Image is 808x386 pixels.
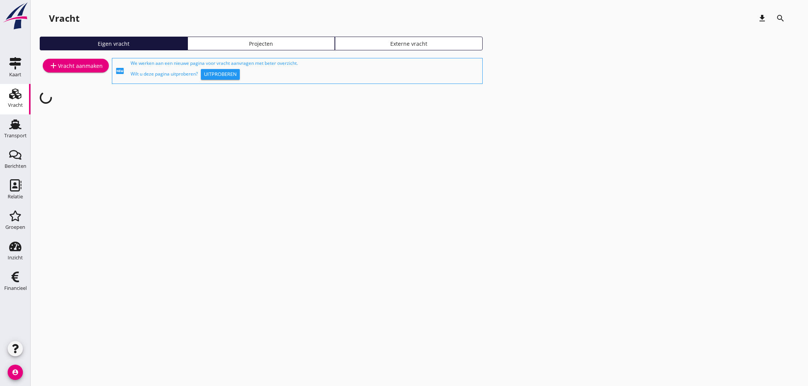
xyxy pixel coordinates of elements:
[4,286,27,291] div: Financieel
[43,40,184,48] div: Eigen vracht
[2,2,29,30] img: logo-small.a267ee39.svg
[49,12,79,24] div: Vracht
[9,72,21,77] div: Kaart
[191,40,332,48] div: Projecten
[8,255,23,260] div: Inzicht
[5,225,25,230] div: Groepen
[204,71,237,78] div: Uitproberen
[335,37,483,50] a: Externe vracht
[49,61,103,70] div: Vracht aanmaken
[8,365,23,380] i: account_circle
[187,37,335,50] a: Projecten
[115,66,124,76] i: fiber_new
[5,164,26,169] div: Berichten
[338,40,479,48] div: Externe vracht
[758,14,767,23] i: download
[201,69,240,80] button: Uitproberen
[40,37,187,50] a: Eigen vracht
[4,133,27,138] div: Transport
[131,60,479,82] div: We werken aan een nieuwe pagina voor vracht aanvragen met beter overzicht. Wilt u deze pagina uit...
[49,61,58,70] i: add
[776,14,785,23] i: search
[8,103,23,108] div: Vracht
[43,59,109,72] a: Vracht aanmaken
[8,194,23,199] div: Relatie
